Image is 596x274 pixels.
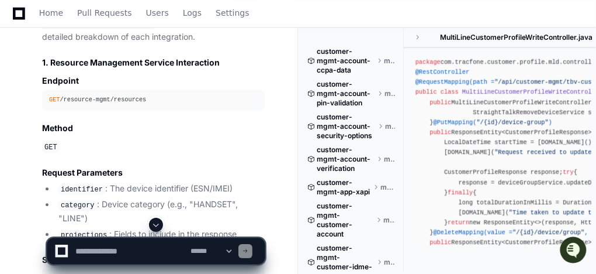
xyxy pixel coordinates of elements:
[146,9,169,16] span: Users
[429,99,451,106] span: public
[448,189,473,196] span: finally
[82,122,141,132] a: Powered byPylon
[383,215,394,225] span: master
[12,12,35,35] img: PlayerZero
[49,96,60,103] span: GET
[58,184,105,195] code: identifier
[55,198,265,225] li: : Device category (e.g., "HANDSET", "LINE")
[440,33,592,42] span: MultiLineCustomerProfileWriteController.java
[317,201,374,239] span: customer-mgmt-customer-account
[42,167,265,179] h3: Request Parameters
[384,56,395,66] span: master
[42,75,265,87] h3: Endpoint
[433,119,552,126] span: @PutMapping( )
[116,123,141,132] span: Pylon
[317,145,375,173] span: customer-mgmt-account-verification
[415,59,441,66] span: package
[380,183,395,192] span: master
[40,87,192,99] div: Start new chat
[317,112,376,141] span: customer-mgmt-account-security-options
[77,9,131,16] span: Pull Requests
[216,9,249,16] span: Settings
[441,88,459,95] span: class
[49,95,258,105] div: /resource-mgmt/resources
[559,235,590,267] iframe: Open customer support
[384,155,395,164] span: master
[40,99,169,108] div: We're offline, but we'll be back soon!
[199,91,213,105] button: Start new chat
[42,122,265,134] h3: Method
[42,57,265,68] h2: 1. Resource Management Service Interaction
[12,47,213,66] div: Welcome
[415,88,437,95] span: public
[55,182,265,196] li: : The device identifier (ESN/IMEI)
[384,89,395,98] span: master
[476,119,548,126] span: "/{id}/device-group"
[183,9,202,16] span: Logs
[317,80,375,108] span: customer-mgmt-account-pin-validation
[42,142,60,153] code: GET
[385,122,395,131] span: master
[317,178,371,197] span: customer-mgmt-app-xapi
[12,87,33,108] img: 1756235613930-3d25f9e4-fa56-45dd-b3ad-e072dfbd1548
[58,200,97,211] code: category
[415,68,469,76] span: @RestController
[429,129,451,136] span: public
[39,9,63,16] span: Home
[317,47,375,75] span: customer-mgmt-account-ccpa-data
[563,169,573,176] span: try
